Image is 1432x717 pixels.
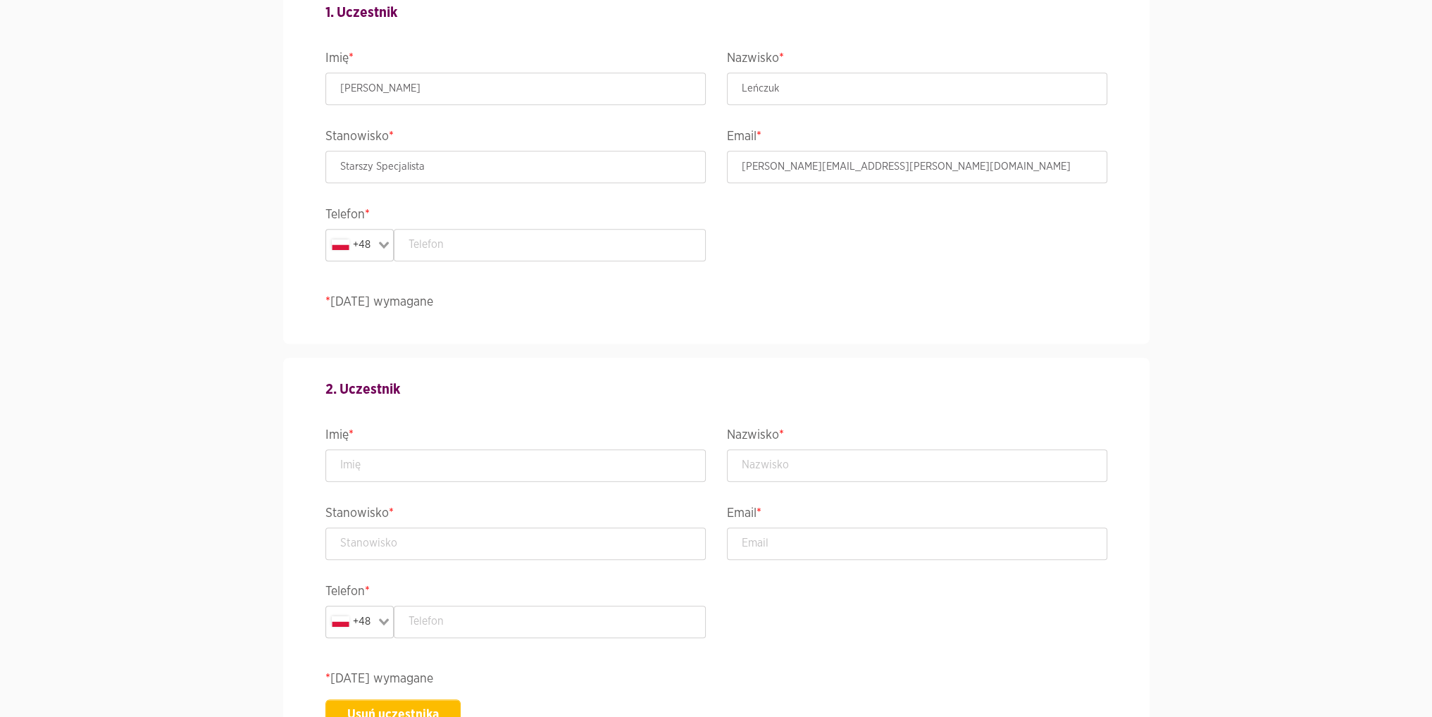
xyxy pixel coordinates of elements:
legend: Stanowisko [325,503,706,528]
input: Nazwisko [727,449,1107,482]
div: +48 [329,232,375,258]
p: [DATE] wymagane [325,670,1107,689]
input: Nazwisko [727,73,1107,105]
legend: Stanowisko [325,126,706,151]
img: pl.svg [332,239,349,250]
img: pl.svg [332,616,349,627]
input: Stanowisko [325,151,706,183]
legend: Imię [325,48,706,73]
legend: Telefon [325,204,706,229]
legend: Imię [325,425,706,449]
div: Search for option [325,606,394,638]
legend: Telefon [325,581,706,606]
div: +48 [329,609,375,635]
strong: 1. Uczestnik [325,6,397,20]
input: Email [727,151,1107,183]
legend: Nazwisko [727,48,1107,73]
input: Email [727,528,1107,560]
div: Search for option [325,229,394,261]
input: Telefon [394,229,706,261]
input: Telefon [394,606,706,638]
input: Stanowisko [325,528,706,560]
legend: Email [727,503,1107,528]
legend: Email [727,126,1107,151]
legend: Nazwisko [727,425,1107,449]
input: Imię [325,449,706,482]
p: [DATE] wymagane [325,293,1107,312]
input: Imię [325,73,706,105]
strong: 2. Uczestnik [325,382,400,397]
